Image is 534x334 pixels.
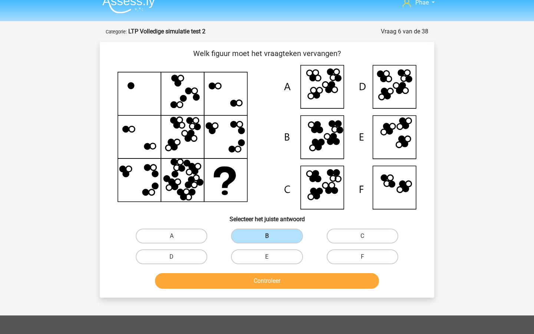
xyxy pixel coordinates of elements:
p: Welk figuur moet het vraagteken vervangen? [112,48,422,59]
small: Categorie: [106,29,127,35]
label: A [136,229,207,243]
label: E [231,249,303,264]
label: D [136,249,207,264]
label: C [327,229,398,243]
button: Controleer [155,273,379,289]
label: B [231,229,303,243]
div: Vraag 6 van de 38 [381,27,428,36]
h6: Selecteer het juiste antwoord [112,210,422,223]
strong: LTP Volledige simulatie test 2 [128,28,205,35]
label: F [327,249,398,264]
